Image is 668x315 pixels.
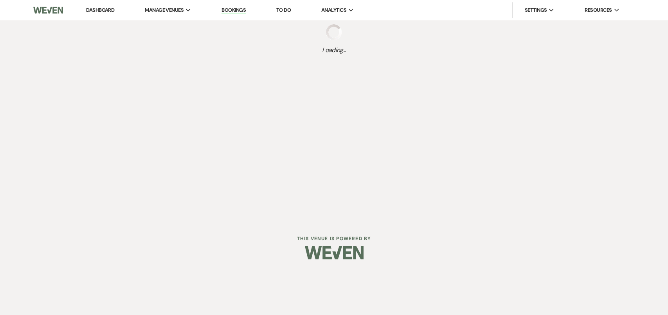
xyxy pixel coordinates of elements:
[86,7,114,13] a: Dashboard
[321,6,346,14] span: Analytics
[322,45,346,55] span: Loading...
[221,7,246,14] a: Bookings
[33,2,63,18] img: Weven Logo
[276,7,291,13] a: To Do
[145,6,184,14] span: Manage Venues
[585,6,612,14] span: Resources
[525,6,547,14] span: Settings
[326,24,342,40] img: loading spinner
[305,239,364,266] img: Weven Logo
